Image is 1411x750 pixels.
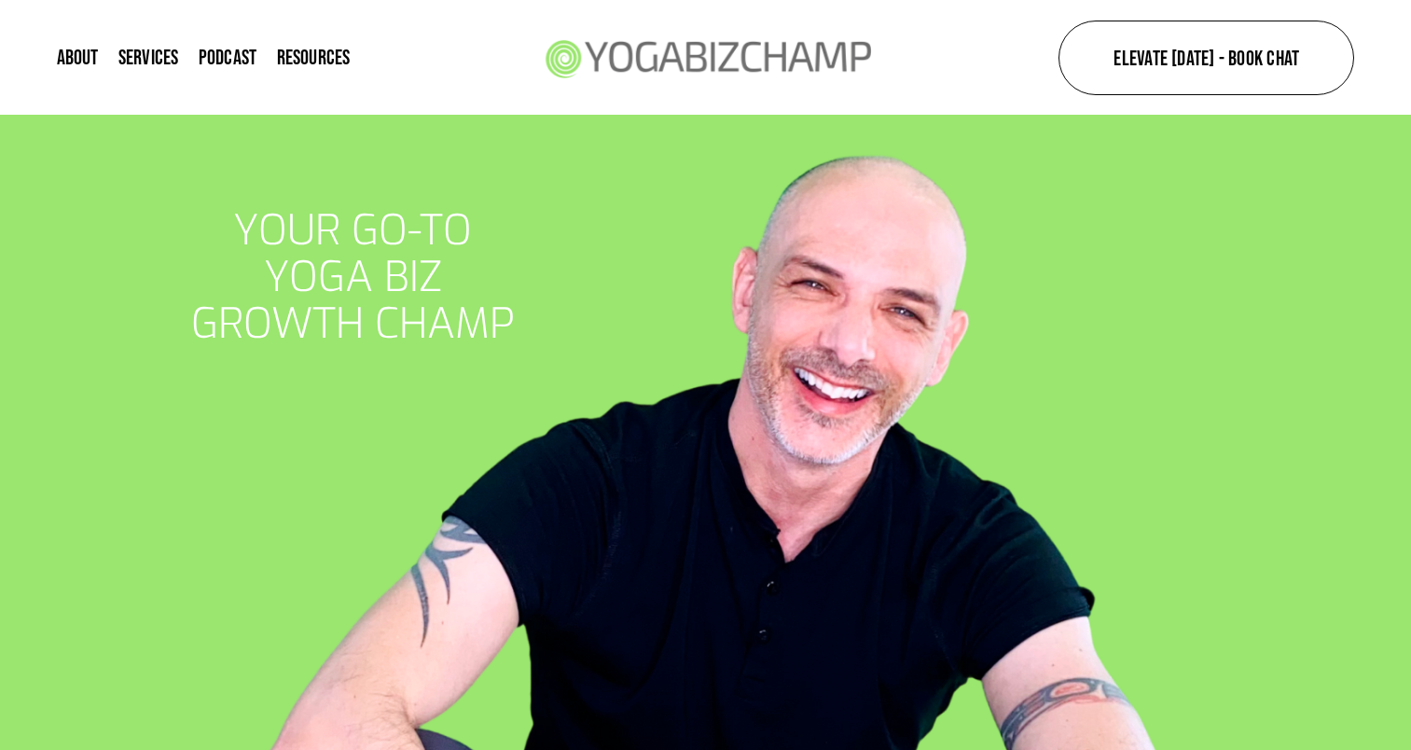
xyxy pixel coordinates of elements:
[191,202,515,352] span: your go-to yoga biz Growth champ
[57,45,99,70] a: About
[199,45,257,70] a: Podcast
[118,45,179,70] a: Services
[1058,21,1354,95] a: Elevate [DATE] - Book Chat
[1208,312,1224,341] a: YouTube
[277,47,351,67] span: Resources
[533,14,880,101] img: Yoga Biz Champ
[1175,312,1191,341] a: TikTok
[277,45,351,70] a: folder dropdown
[1142,312,1158,341] a: Instagram
[1240,312,1256,341] a: LinkedIn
